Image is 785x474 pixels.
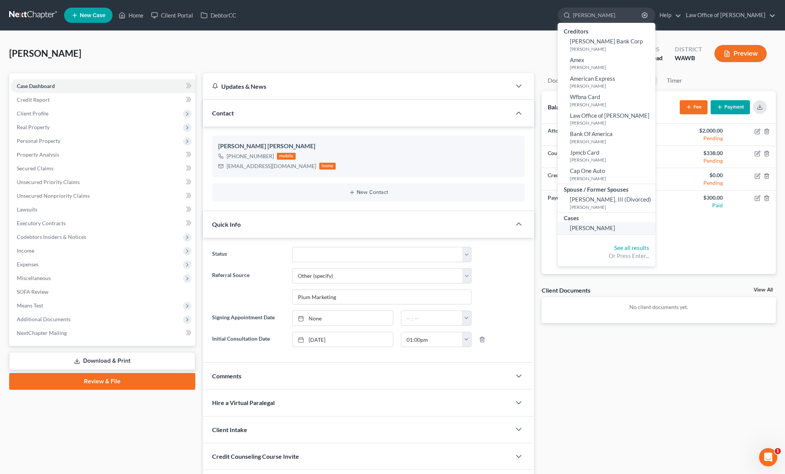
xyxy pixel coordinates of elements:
[573,8,643,22] input: Search by name...
[665,127,723,135] div: $2,000.00
[570,130,613,137] span: Bank Of America
[208,332,288,347] label: Initial Consultation Date
[558,184,655,194] div: Spouse / Former Spouses
[665,157,723,165] div: Pending
[665,194,723,202] div: $300.00
[675,45,702,54] div: District
[570,46,653,52] small: [PERSON_NAME]
[293,290,471,304] input: Other Referral Source
[675,54,702,62] div: WAWB
[212,372,241,380] span: Comments
[212,82,502,90] div: Updates & News
[115,8,147,22] a: Home
[212,109,234,117] span: Contact
[558,222,655,234] a: [PERSON_NAME]
[542,124,659,146] td: Attorneys Fees
[558,213,655,222] div: Cases
[570,204,653,210] small: [PERSON_NAME]
[293,332,393,347] a: [DATE]
[11,326,195,340] a: NextChapter Mailing
[570,56,584,63] span: Amex
[11,79,195,93] a: Case Dashboard
[570,138,653,145] small: [PERSON_NAME]
[665,202,723,209] div: Paid
[227,162,316,170] div: [EMAIL_ADDRESS][DOMAIN_NAME]
[17,302,43,309] span: Means Test
[208,247,288,262] label: Status
[570,175,653,182] small: [PERSON_NAME]
[17,96,50,103] span: Credit Report
[682,8,775,22] a: Law Office of [PERSON_NAME]
[147,8,197,22] a: Client Portal
[17,151,59,158] span: Property Analysis
[11,216,195,230] a: Executory Contracts
[542,146,659,168] td: Court Filing Fee
[17,316,71,322] span: Additional Documents
[759,448,777,466] iframe: Intercom live chat
[661,73,688,88] a: Timer
[17,83,55,89] span: Case Dashboard
[558,165,655,184] a: Cap One Auto[PERSON_NAME]
[401,332,462,347] input: -- : --
[9,352,195,370] a: Download & Print
[17,220,66,226] span: Executory Contracts
[212,221,241,228] span: Quick Info
[558,91,655,110] a: Wfbna Card[PERSON_NAME]
[17,110,48,117] span: Client Profile
[293,311,393,325] a: None
[197,8,240,22] a: DebtorCC
[17,138,60,144] span: Personal Property
[17,165,53,171] span: Secured Claims
[11,175,195,189] a: Unsecured Priority Claims
[665,179,723,187] div: Pending
[570,38,643,45] span: [PERSON_NAME] Bank Corp
[17,330,67,336] span: NextChapter Mailing
[558,73,655,91] a: American Express[PERSON_NAME]
[11,203,195,216] a: Lawsuits
[212,399,275,406] span: Hire a Virtual Paralegal
[227,152,274,160] div: [PHONE_NUMBER]
[17,261,39,267] span: Expenses
[17,206,37,213] span: Lawsuits
[277,153,296,160] div: mobile
[558,54,655,73] a: Amex[PERSON_NAME]
[17,192,90,199] span: Unsecured Nonpriority Claims
[570,93,600,100] span: Wfbna Card
[558,35,655,54] a: [PERSON_NAME] Bank Corp[PERSON_NAME]
[11,189,195,203] a: Unsecured Nonpriority Claims
[714,45,767,62] button: Preview
[218,142,519,151] div: [PERSON_NAME] [PERSON_NAME]
[570,157,653,163] small: [PERSON_NAME]
[17,247,34,254] span: Income
[9,48,81,59] span: [PERSON_NAME]
[11,148,195,162] a: Property Analysis
[656,8,681,22] a: Help
[570,120,653,126] small: [PERSON_NAME]
[80,13,105,18] span: New Case
[542,168,659,190] td: Credit Report Fee
[542,286,590,294] div: Client Documents
[558,26,655,35] div: Creditors
[11,162,195,175] a: Secured Claims
[218,189,519,195] button: New Contact
[614,244,649,251] a: See all results
[17,234,86,240] span: Codebtors Insiders & Notices
[9,373,195,390] a: Review & File
[319,163,336,170] div: home
[17,124,50,130] span: Real Property
[570,101,653,108] small: [PERSON_NAME]
[665,135,723,142] div: Pending
[17,179,80,185] span: Unsecured Priority Claims
[558,194,655,212] a: [PERSON_NAME], III (Divorced)[PERSON_NAME]
[570,196,651,203] span: [PERSON_NAME], III (Divorced)
[558,110,655,128] a: Law Office of [PERSON_NAME][PERSON_NAME]
[542,191,659,212] td: Payment on [DATE]
[570,64,653,70] small: [PERSON_NAME]
[558,147,655,165] a: Jpmcb Card[PERSON_NAME]
[558,128,655,147] a: Bank Of America[PERSON_NAME]
[208,311,288,326] label: Signing Appointment Date
[754,287,773,293] a: View All
[564,252,649,260] div: Or Press Enter...
[570,83,653,89] small: [PERSON_NAME]
[570,167,605,174] span: Cap One Auto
